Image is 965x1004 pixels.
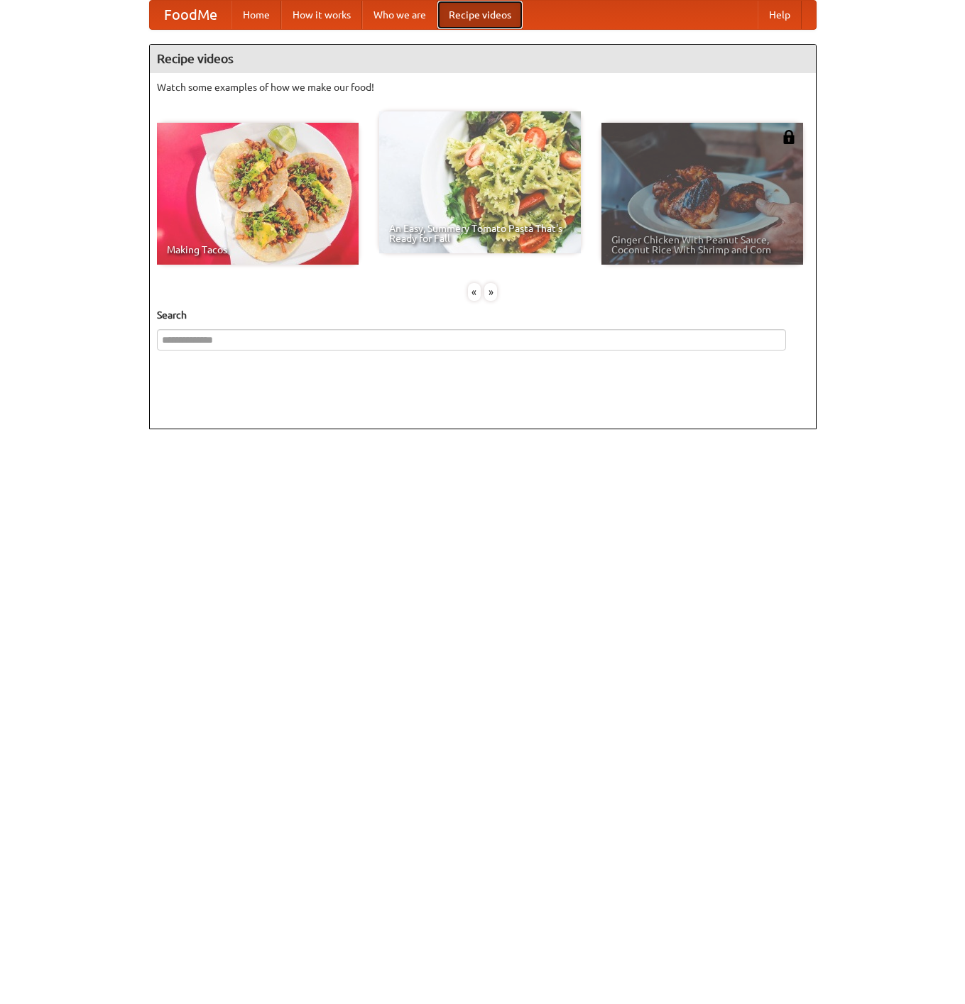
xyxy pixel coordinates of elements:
h5: Search [157,308,809,322]
a: FoodMe [150,1,231,29]
a: Help [758,1,802,29]
span: Making Tacos [167,245,349,255]
a: Making Tacos [157,123,359,265]
div: » [484,283,497,301]
h4: Recipe videos [150,45,816,73]
a: How it works [281,1,362,29]
a: Home [231,1,281,29]
img: 483408.png [782,130,796,144]
a: Recipe videos [437,1,523,29]
a: An Easy, Summery Tomato Pasta That's Ready for Fall [379,111,581,253]
div: « [468,283,481,301]
a: Who we are [362,1,437,29]
span: An Easy, Summery Tomato Pasta That's Ready for Fall [389,224,571,243]
p: Watch some examples of how we make our food! [157,80,809,94]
